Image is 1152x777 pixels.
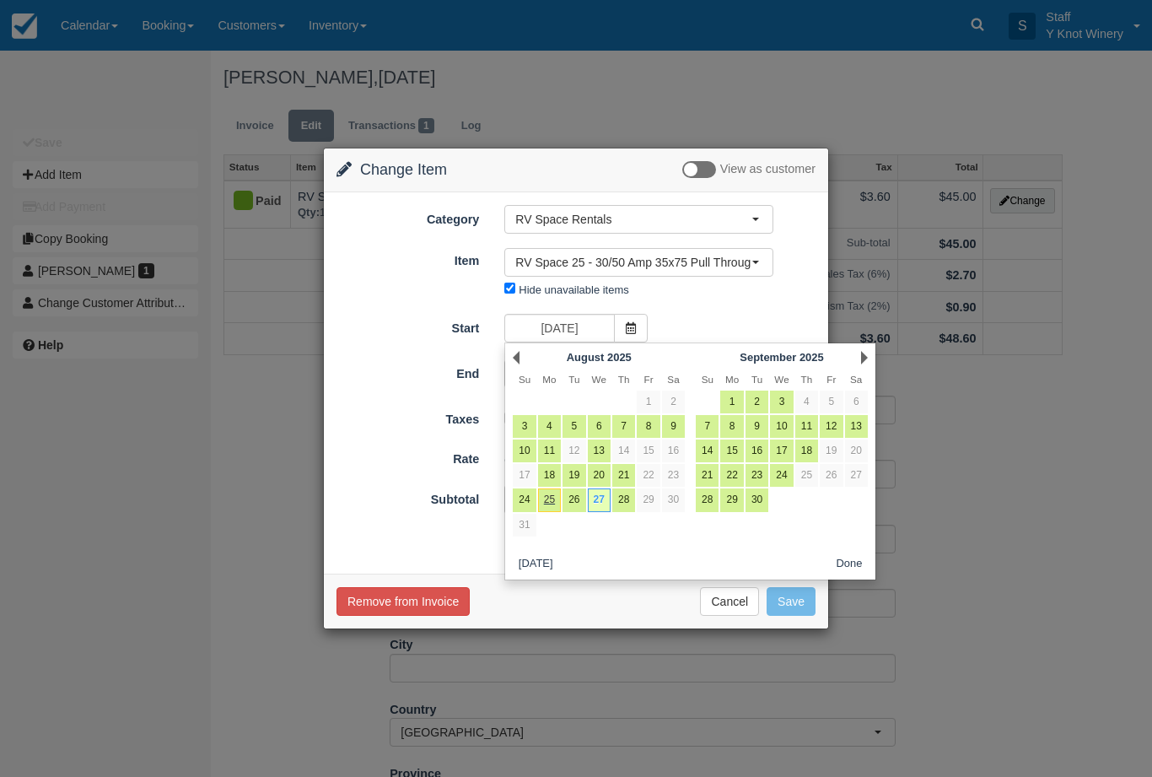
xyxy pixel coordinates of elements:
[588,464,611,487] a: 20
[770,440,793,462] a: 17
[612,440,635,462] a: 14
[795,464,818,487] a: 25
[324,485,492,509] label: Subtotal
[612,464,635,487] a: 21
[492,446,828,474] div: 1 Day @ $45.00
[513,351,519,364] a: Prev
[512,554,559,575] button: [DATE]
[513,415,536,438] a: 3
[324,205,492,229] label: Category
[746,440,768,462] a: 16
[563,488,585,511] a: 26
[700,587,759,616] button: Cancel
[820,464,842,487] a: 26
[542,374,556,385] span: Monday
[801,374,813,385] span: Thursday
[696,464,719,487] a: 21
[845,464,868,487] a: 27
[861,351,868,364] a: Next
[618,374,630,385] span: Thursday
[746,464,768,487] a: 23
[607,351,632,364] span: 2025
[515,211,751,228] span: RV Space Rentals
[696,440,719,462] a: 14
[662,391,685,413] a: 2
[588,488,611,511] a: 27
[513,514,536,537] a: 31
[820,440,842,462] a: 19
[795,440,818,462] a: 18
[662,415,685,438] a: 9
[746,488,768,511] a: 30
[795,415,818,438] a: 11
[830,554,869,575] button: Done
[637,391,659,413] a: 1
[567,351,605,364] span: August
[820,391,842,413] a: 5
[845,415,868,438] a: 13
[720,391,743,413] a: 1
[360,161,447,178] span: Change Item
[637,464,659,487] a: 22
[519,283,628,296] label: Hide unavailable items
[637,488,659,511] a: 29
[845,391,868,413] a: 6
[740,351,796,364] span: September
[504,205,773,234] button: RV Space Rentals
[592,374,606,385] span: Wednesday
[720,163,816,176] span: View as customer
[563,464,585,487] a: 19
[324,314,492,337] label: Start
[513,440,536,462] a: 10
[637,415,659,438] a: 8
[826,374,836,385] span: Friday
[612,488,635,511] a: 28
[644,374,654,385] span: Friday
[767,587,816,616] button: Save
[720,488,743,511] a: 29
[746,415,768,438] a: 9
[725,374,739,385] span: Monday
[513,488,536,511] a: 24
[662,464,685,487] a: 23
[324,359,492,383] label: End
[515,254,751,271] span: RV Space 25 - 30/50 Amp 35x75 Pull Through
[538,415,561,438] a: 4
[696,488,719,511] a: 28
[770,391,793,413] a: 3
[324,445,492,468] label: Rate
[720,440,743,462] a: 15
[513,464,536,487] a: 17
[336,587,470,616] button: Remove from Invoice
[795,391,818,413] a: 4
[588,415,611,438] a: 6
[612,415,635,438] a: 7
[662,440,685,462] a: 16
[588,440,611,462] a: 13
[702,374,713,385] span: Sunday
[563,440,585,462] a: 12
[324,246,492,270] label: Item
[667,374,679,385] span: Saturday
[538,464,561,487] a: 18
[746,391,768,413] a: 2
[820,415,842,438] a: 12
[504,248,773,277] button: RV Space 25 - 30/50 Amp 35x75 Pull Through
[324,405,492,429] label: Taxes
[662,488,685,511] a: 30
[519,374,530,385] span: Sunday
[563,415,585,438] a: 5
[696,415,719,438] a: 7
[538,440,561,462] a: 11
[770,415,793,438] a: 10
[538,488,561,511] a: 25
[751,374,762,385] span: Tuesday
[568,374,579,385] span: Tuesday
[799,351,824,364] span: 2025
[850,374,862,385] span: Saturday
[720,464,743,487] a: 22
[774,374,789,385] span: Wednesday
[770,464,793,487] a: 24
[845,440,868,462] a: 20
[720,415,743,438] a: 8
